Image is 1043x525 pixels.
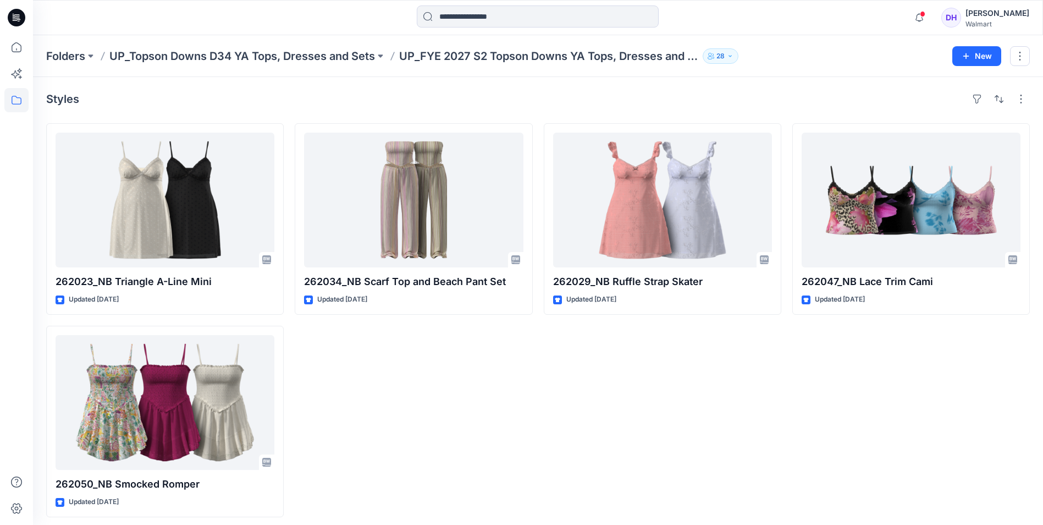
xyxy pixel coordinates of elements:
p: 262047_NB Lace Trim Cami [802,274,1020,289]
p: Updated [DATE] [815,294,865,305]
p: 262023_NB Triangle A-Line Mini [56,274,274,289]
p: Updated [DATE] [69,294,119,305]
p: Updated [DATE] [69,496,119,508]
a: Folders [46,48,85,64]
button: New [952,46,1001,66]
div: DH [941,8,961,28]
button: 28 [703,48,738,64]
p: 262050_NB Smocked Romper [56,477,274,492]
a: 262034_NB Scarf Top and Beach Pant Set [304,133,523,267]
p: 28 [716,50,725,62]
p: Updated [DATE] [317,294,367,305]
div: [PERSON_NAME] [965,7,1029,20]
p: Updated [DATE] [566,294,616,305]
a: 262050_NB Smocked Romper [56,335,274,470]
a: 262023_NB Triangle A-Line Mini [56,133,274,267]
p: 262029_NB Ruffle Strap Skater [553,274,772,289]
div: Walmart [965,20,1029,28]
p: UP_FYE 2027 S2 Topson Downs YA Tops, Dresses and Sets [399,48,698,64]
h4: Styles [46,92,79,106]
p: 262034_NB Scarf Top and Beach Pant Set [304,274,523,289]
a: 262047_NB Lace Trim Cami [802,133,1020,267]
a: 262029_NB Ruffle Strap Skater [553,133,772,267]
a: UP_Topson Downs D34 YA Tops, Dresses and Sets [109,48,375,64]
